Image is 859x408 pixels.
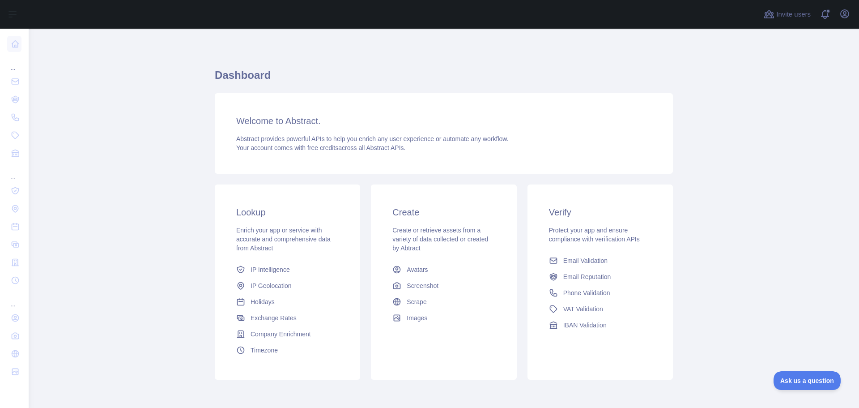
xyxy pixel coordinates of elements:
[545,253,655,269] a: Email Validation
[233,294,342,310] a: Holidays
[392,206,495,219] h3: Create
[7,54,21,72] div: ...
[389,294,498,310] a: Scrape
[762,7,812,21] button: Invite users
[563,288,610,297] span: Phone Validation
[236,144,405,151] span: Your account comes with across all Abstract APIs.
[392,227,488,252] span: Create or retrieve assets from a variety of data collected or created by Abtract
[549,227,640,243] span: Protect your app and ensure compliance with verification APIs
[389,278,498,294] a: Screenshot
[251,330,311,339] span: Company Enrichment
[251,297,275,306] span: Holidays
[251,346,278,355] span: Timezone
[389,310,498,326] a: Images
[545,269,655,285] a: Email Reputation
[233,342,342,358] a: Timezone
[563,321,607,330] span: IBAN Validation
[7,163,21,181] div: ...
[233,310,342,326] a: Exchange Rates
[215,68,673,90] h1: Dashboard
[236,115,651,127] h3: Welcome to Abstract.
[233,278,342,294] a: IP Geolocation
[407,314,427,322] span: Images
[776,9,811,20] span: Invite users
[251,281,292,290] span: IP Geolocation
[407,297,426,306] span: Scrape
[407,281,438,290] span: Screenshot
[236,135,509,142] span: Abstract provides powerful APIs to help you enrich any user experience or automate any workflow.
[233,326,342,342] a: Company Enrichment
[407,265,428,274] span: Avatars
[549,206,651,219] h3: Verify
[7,290,21,308] div: ...
[233,262,342,278] a: IP Intelligence
[545,301,655,317] a: VAT Validation
[236,227,331,252] span: Enrich your app or service with accurate and comprehensive data from Abstract
[563,272,611,281] span: Email Reputation
[307,144,338,151] span: free credits
[236,206,339,219] h3: Lookup
[251,265,290,274] span: IP Intelligence
[545,317,655,333] a: IBAN Validation
[563,256,608,265] span: Email Validation
[774,371,841,390] iframe: Toggle Customer Support
[389,262,498,278] a: Avatars
[251,314,297,322] span: Exchange Rates
[563,305,603,314] span: VAT Validation
[545,285,655,301] a: Phone Validation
